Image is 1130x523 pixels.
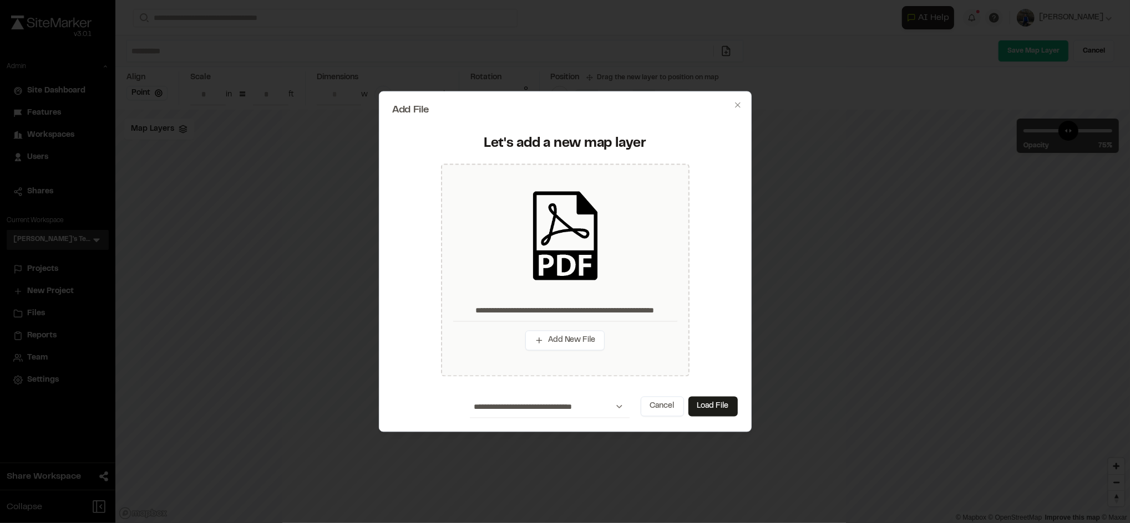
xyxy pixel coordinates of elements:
[688,396,738,416] button: Load File
[399,135,731,153] div: Let's add a new map layer
[393,105,738,115] h2: Add File
[441,163,690,376] div: Add New File
[641,396,684,416] button: Cancel
[525,331,604,351] button: Add New File
[521,192,610,280] img: pdf_black_icon.png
